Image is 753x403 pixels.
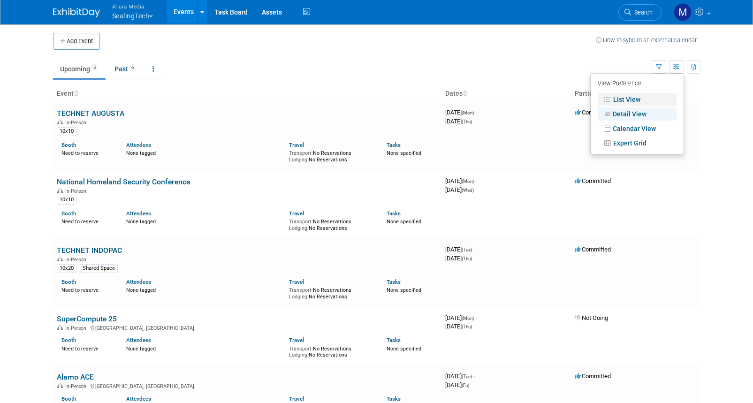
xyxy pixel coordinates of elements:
[387,337,401,343] a: Tasks
[57,383,63,388] img: In-Person Event
[126,344,282,352] div: None tagged
[57,177,190,186] a: National Homeland Security Conference
[462,110,474,115] span: (Mon)
[475,109,477,116] span: -
[387,279,401,285] a: Tasks
[126,395,151,402] a: Attendees
[289,148,373,163] div: No Reservations No Reservations
[445,118,472,125] span: [DATE]
[57,246,122,255] a: TECHNET INDOPAC
[598,137,677,150] a: Expert Grid
[61,148,113,157] div: Need to reserve
[61,210,76,217] a: Booth
[53,33,100,50] button: Add Event
[598,122,677,135] a: Calendar View
[107,60,144,78] a: Past6
[462,247,472,252] span: (Tue)
[65,120,89,126] span: In-Person
[289,150,313,156] span: Transport:
[126,285,282,294] div: None tagged
[65,325,89,331] span: In-Person
[387,150,421,156] span: None specified
[598,93,677,106] a: List View
[57,109,124,118] a: TECHNET AUGUSTA
[80,264,118,273] div: Shared Space
[129,64,137,71] span: 6
[65,188,89,194] span: In-Person
[57,127,76,136] div: 10x10
[445,109,477,116] span: [DATE]
[462,383,469,388] span: (Fri)
[57,120,63,124] img: In-Person Event
[126,217,282,225] div: None tagged
[61,285,113,294] div: Need to reserve
[289,346,313,352] span: Transport:
[473,246,475,253] span: -
[462,256,472,261] span: (Thu)
[445,381,469,388] span: [DATE]
[575,177,611,184] span: Committed
[57,325,63,330] img: In-Person Event
[126,279,151,285] a: Attendees
[289,217,373,231] div: No Reservations No Reservations
[445,177,477,184] span: [DATE]
[575,246,611,253] span: Committed
[462,374,472,379] span: (Tue)
[596,37,700,44] a: How to sync to an external calendar...
[475,177,477,184] span: -
[289,219,313,225] span: Transport:
[575,373,611,380] span: Committed
[289,352,309,358] span: Lodging:
[91,64,99,71] span: 5
[57,314,117,323] a: SuperCompute 25
[289,142,304,148] a: Travel
[289,287,313,293] span: Transport:
[57,324,438,331] div: [GEOGRAPHIC_DATA], [GEOGRAPHIC_DATA]
[387,346,421,352] span: None specified
[445,246,475,253] span: [DATE]
[445,314,477,321] span: [DATE]
[57,188,63,193] img: In-Person Event
[462,324,472,329] span: (Thu)
[53,86,441,102] th: Event
[575,314,608,321] span: Not Going
[289,157,309,163] span: Lodging:
[571,86,700,102] th: Participation
[61,344,113,352] div: Need to reserve
[126,142,151,148] a: Attendees
[598,107,677,121] a: Detail View
[57,373,94,381] a: Alamo ACE
[65,383,89,389] span: In-Person
[57,257,63,261] img: In-Person Event
[57,196,76,204] div: 10x10
[387,219,421,225] span: None specified
[387,210,401,217] a: Tasks
[61,217,113,225] div: Need to reserve
[126,210,151,217] a: Attendees
[61,337,76,343] a: Booth
[289,225,309,231] span: Lodging:
[631,9,653,16] span: Search
[598,77,677,91] div: View Preference:
[387,395,401,402] a: Tasks
[289,285,373,300] div: No Reservations No Reservations
[53,8,100,17] img: ExhibitDay
[445,323,472,330] span: [DATE]
[289,279,304,285] a: Travel
[463,90,467,97] a: Sort by Start Date
[387,287,421,293] span: None specified
[475,314,477,321] span: -
[112,1,153,11] span: Allura Media
[441,86,571,102] th: Dates
[462,119,472,124] span: (Thu)
[618,4,662,21] a: Search
[53,60,106,78] a: Upcoming5
[289,344,373,358] div: No Reservations No Reservations
[445,186,474,193] span: [DATE]
[462,179,474,184] span: (Mon)
[462,188,474,193] span: (Wed)
[289,337,304,343] a: Travel
[65,257,89,263] span: In-Person
[74,90,78,97] a: Sort by Event Name
[289,210,304,217] a: Travel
